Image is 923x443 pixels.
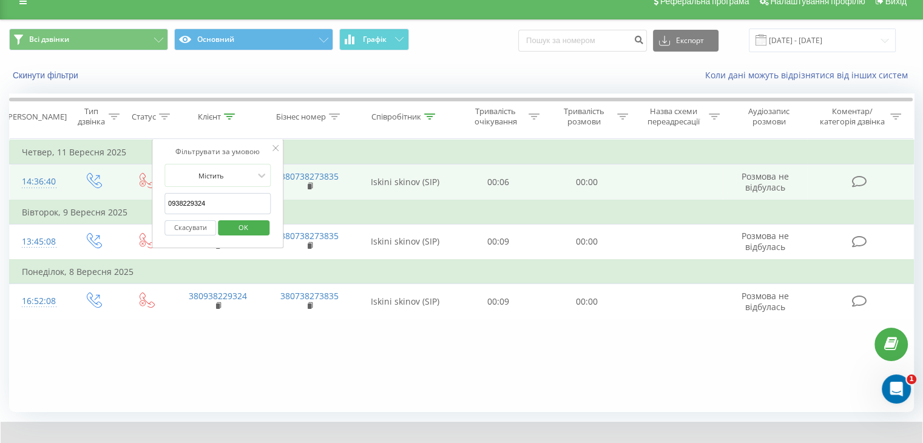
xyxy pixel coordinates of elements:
[280,290,339,302] a: 380738273835
[371,112,421,122] div: Співробітник
[10,140,914,164] td: Четвер, 11 Вересня 2025
[455,164,543,200] td: 00:06
[543,284,631,319] td: 00:00
[742,290,789,313] span: Розмова не відбулась
[642,106,706,127] div: Назва схеми переадресації
[132,112,156,122] div: Статус
[22,230,54,254] div: 13:45:08
[543,224,631,260] td: 00:00
[10,260,914,284] td: Понеділок, 8 Вересня 2025
[356,284,455,319] td: Iskini skinov (SIP)
[465,106,526,127] div: Тривалість очікування
[543,164,631,200] td: 00:00
[455,224,543,260] td: 00:09
[339,29,409,50] button: Графік
[280,230,339,242] a: 380738273835
[653,30,718,52] button: Експорт
[22,170,54,194] div: 14:36:40
[363,35,387,44] span: Графік
[5,112,67,122] div: [PERSON_NAME]
[198,112,221,122] div: Клієнт
[29,35,69,44] span: Всі дзвінки
[518,30,647,52] input: Пошук за номером
[189,290,247,302] a: 380938229324
[742,171,789,193] span: Розмова не відбулась
[882,374,911,404] iframe: Intercom live chat
[164,193,271,214] input: Введіть значення
[174,29,333,50] button: Основний
[22,289,54,313] div: 16:52:08
[455,284,543,319] td: 00:09
[226,218,260,237] span: OK
[553,106,614,127] div: Тривалість розмови
[10,200,914,225] td: Вівторок, 9 Вересня 2025
[734,106,805,127] div: Аудіозапис розмови
[356,164,455,200] td: Iskini skinov (SIP)
[705,69,914,81] a: Коли дані можуть відрізнятися вiд інших систем
[907,374,916,384] span: 1
[164,220,216,235] button: Скасувати
[9,29,168,50] button: Всі дзвінки
[76,106,105,127] div: Тип дзвінка
[9,70,84,81] button: Скинути фільтри
[280,171,339,182] a: 380738273835
[164,146,271,158] div: Фільтрувати за умовою
[276,112,326,122] div: Бізнес номер
[218,220,269,235] button: OK
[356,224,455,260] td: Iskini skinov (SIP)
[742,230,789,252] span: Розмова не відбулась
[816,106,887,127] div: Коментар/категорія дзвінка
